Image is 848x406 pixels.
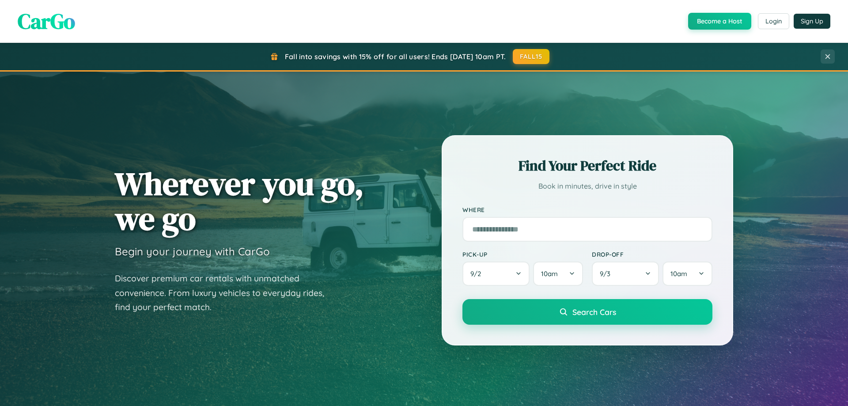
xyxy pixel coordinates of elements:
[592,262,659,286] button: 9/3
[662,262,712,286] button: 10am
[462,299,712,325] button: Search Cars
[462,250,583,258] label: Pick-up
[462,206,712,213] label: Where
[592,250,712,258] label: Drop-off
[115,166,364,236] h1: Wherever you go, we go
[670,269,687,278] span: 10am
[470,269,485,278] span: 9 / 2
[541,269,558,278] span: 10am
[18,7,75,36] span: CarGo
[758,13,789,29] button: Login
[462,156,712,175] h2: Find Your Perfect Ride
[688,13,751,30] button: Become a Host
[285,52,506,61] span: Fall into savings with 15% off for all users! Ends [DATE] 10am PT.
[462,180,712,193] p: Book in minutes, drive in style
[115,245,270,258] h3: Begin your journey with CarGo
[533,262,583,286] button: 10am
[115,271,336,315] p: Discover premium car rentals with unmatched convenience. From luxury vehicles to everyday rides, ...
[572,307,616,317] span: Search Cars
[600,269,615,278] span: 9 / 3
[462,262,530,286] button: 9/2
[794,14,830,29] button: Sign Up
[513,49,550,64] button: FALL15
